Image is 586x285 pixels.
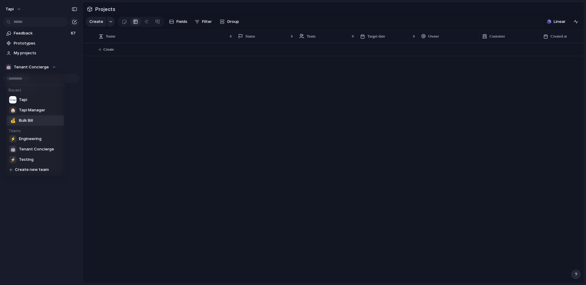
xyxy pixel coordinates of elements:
[19,107,45,113] span: Tapi Manager
[19,146,54,152] span: Tenant Concierge
[9,146,16,153] div: 🤖
[15,167,49,173] span: Create new team
[19,136,42,142] span: Engineering
[7,126,66,134] h5: Teams
[9,117,16,124] div: 💰
[19,117,33,124] span: Bulk Bill
[19,157,34,163] span: Testing
[9,106,16,114] div: 🏠
[19,97,27,103] span: Tapi
[9,135,16,142] div: ⚡
[7,85,66,93] h5: Recent
[9,156,16,163] div: ⚡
